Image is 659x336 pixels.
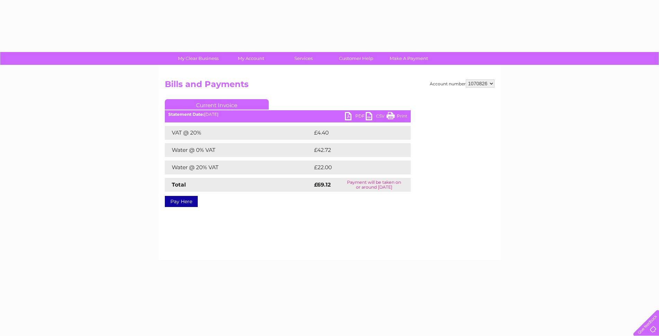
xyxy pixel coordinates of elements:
td: £22.00 [312,161,397,174]
a: Services [275,52,332,65]
td: Water @ 0% VAT [165,143,312,157]
strong: £69.12 [314,181,331,188]
a: CSV [366,112,386,122]
td: £42.72 [312,143,397,157]
td: £4.40 [312,126,395,140]
div: Account number [430,79,495,88]
a: Make A Payment [380,52,437,65]
a: Pay Here [165,196,198,207]
a: Current Invoice [165,99,269,110]
a: Customer Help [328,52,385,65]
a: My Clear Business [170,52,227,65]
td: Payment will be taken on or around [DATE] [338,178,410,192]
a: PDF [345,112,366,122]
b: Statement Date: [168,112,204,117]
td: Water @ 20% VAT [165,161,312,174]
td: VAT @ 20% [165,126,312,140]
h2: Bills and Payments [165,79,495,93]
div: [DATE] [165,112,411,117]
a: Print [386,112,407,122]
strong: Total [172,181,186,188]
a: My Account [222,52,279,65]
